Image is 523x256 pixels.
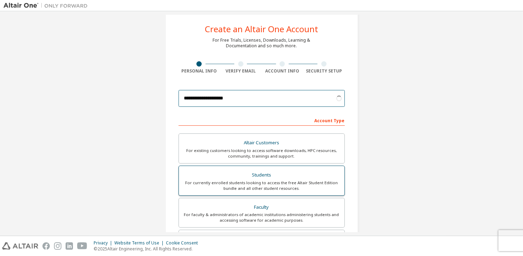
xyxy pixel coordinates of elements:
[4,2,91,9] img: Altair One
[183,148,340,159] div: For existing customers looking to access software downloads, HPC resources, community, trainings ...
[94,246,202,252] p: © 2025 Altair Engineering, Inc. All Rights Reserved.
[183,138,340,148] div: Altair Customers
[2,242,38,250] img: altair_logo.svg
[183,180,340,191] div: For currently enrolled students looking to access the free Altair Student Edition bundle and all ...
[205,25,318,33] div: Create an Altair One Account
[66,242,73,250] img: linkedin.svg
[183,212,340,223] div: For faculty & administrators of academic institutions administering students and accessing softwa...
[77,242,87,250] img: youtube.svg
[114,240,166,246] div: Website Terms of Use
[54,242,61,250] img: instagram.svg
[42,242,50,250] img: facebook.svg
[220,68,262,74] div: Verify Email
[183,202,340,212] div: Faculty
[303,68,345,74] div: Security Setup
[179,68,220,74] div: Personal Info
[262,68,303,74] div: Account Info
[179,115,345,126] div: Account Type
[166,240,202,246] div: Cookie Consent
[94,240,114,246] div: Privacy
[213,37,310,49] div: For Free Trials, Licenses, Downloads, Learning & Documentation and so much more.
[183,170,340,180] div: Students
